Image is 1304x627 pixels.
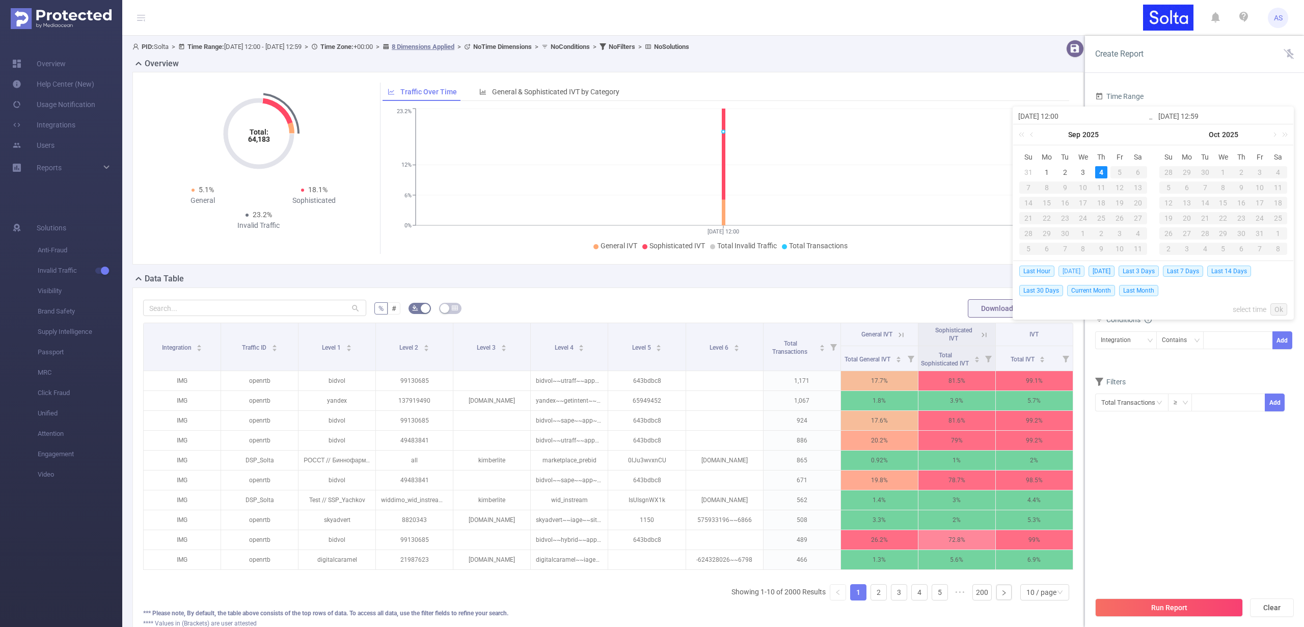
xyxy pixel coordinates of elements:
[38,383,122,403] span: Click Fraud
[1074,180,1093,195] td: September 10, 2025
[1092,227,1110,240] div: 2
[1214,211,1233,226] td: October 22, 2025
[1129,211,1147,226] td: September 27, 2025
[871,585,886,600] a: 2
[1232,149,1251,165] th: Thu
[1251,152,1269,162] span: Fr
[1019,197,1038,209] div: 14
[1251,241,1269,256] td: November 7, 2025
[1092,241,1110,256] td: October 9, 2025
[1196,243,1214,255] div: 4
[590,43,600,50] span: >
[1159,197,1178,209] div: 12
[1129,149,1147,165] th: Sat
[1274,8,1283,28] span: AS
[1092,181,1110,194] div: 11
[397,109,412,115] tspan: 23.2%
[1196,149,1214,165] th: Tue
[1081,124,1100,145] a: 2025
[1110,212,1129,224] div: 26
[373,43,383,50] span: >
[1178,181,1196,194] div: 6
[147,195,259,206] div: General
[1022,166,1035,178] div: 31
[1269,226,1287,241] td: November 1, 2025
[1056,197,1074,209] div: 16
[1232,211,1251,226] td: October 23, 2025
[37,164,62,172] span: Reports
[1269,180,1287,195] td: October 11, 2025
[1265,394,1285,411] button: Add
[1178,197,1196,209] div: 13
[1221,124,1239,145] a: 2025
[1129,152,1147,162] span: Sa
[1178,152,1196,162] span: Mo
[1038,152,1056,162] span: Mo
[1196,211,1214,226] td: October 21, 2025
[1269,227,1287,240] div: 1
[302,43,311,50] span: >
[1019,195,1038,211] td: September 14, 2025
[1232,226,1251,241] td: October 30, 2025
[1129,180,1147,195] td: September 13, 2025
[1196,197,1214,209] div: 14
[1038,241,1056,256] td: October 6, 2025
[1196,226,1214,241] td: October 28, 2025
[1178,165,1196,180] td: September 29, 2025
[1092,226,1110,241] td: October 2, 2025
[1092,195,1110,211] td: September 18, 2025
[38,403,122,424] span: Unified
[1092,243,1110,255] div: 9
[1019,211,1038,226] td: September 21, 2025
[654,43,689,50] b: No Solutions
[789,242,848,250] span: Total Transactions
[972,584,992,600] li: 200
[1251,149,1269,165] th: Fri
[1019,152,1038,162] span: Su
[1129,243,1147,255] div: 11
[1110,195,1129,211] td: September 19, 2025
[11,8,112,29] img: Protected Media
[392,43,454,50] u: 8 Dimensions Applied
[532,43,541,50] span: >
[1232,227,1251,240] div: 30
[1110,211,1129,226] td: September 26, 2025
[1092,211,1110,226] td: September 25, 2025
[12,74,94,94] a: Help Center (New)
[1074,197,1093,209] div: 17
[1129,241,1147,256] td: October 11, 2025
[1017,124,1030,145] a: Last year (Control + left)
[1056,195,1074,211] td: September 16, 2025
[1233,300,1266,319] a: select time
[1232,152,1251,162] span: Th
[203,220,314,231] div: Invalid Traffic
[1196,212,1214,224] div: 21
[1269,149,1287,165] th: Sat
[1269,195,1287,211] td: October 18, 2025
[12,54,66,74] a: Overview
[404,222,412,229] tspan: 0%
[1110,166,1129,178] div: 5
[1074,212,1093,224] div: 24
[1038,149,1056,165] th: Mon
[454,43,464,50] span: >
[1196,165,1214,180] td: September 30, 2025
[142,43,154,50] b: PID:
[1057,589,1063,596] i: icon: down
[1056,227,1074,240] div: 30
[1232,181,1251,194] div: 9
[851,585,866,600] a: 1
[1038,227,1056,240] div: 29
[320,43,354,50] b: Time Zone:
[1232,166,1251,178] div: 2
[1232,212,1251,224] div: 23
[1214,165,1233,180] td: October 1, 2025
[871,584,887,600] li: 2
[1147,337,1153,345] i: icon: down
[1174,394,1184,411] div: ≥
[1074,195,1093,211] td: September 17, 2025
[1214,195,1233,211] td: October 15, 2025
[1056,212,1074,224] div: 23
[1196,166,1214,178] div: 30
[38,301,122,322] span: Brand Safety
